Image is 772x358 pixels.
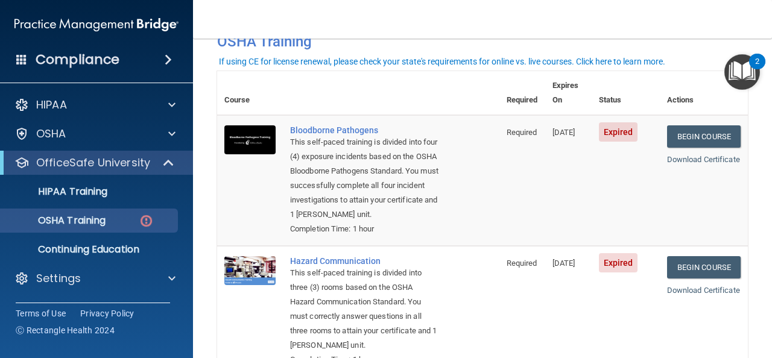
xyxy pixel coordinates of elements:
span: Required [507,128,537,137]
p: Continuing Education [8,243,172,256]
a: Hazard Communication [290,256,439,266]
button: Open Resource Center, 2 new notifications [724,54,760,90]
th: Expires On [545,71,592,115]
a: Settings [14,271,176,286]
p: OSHA [36,127,66,141]
h4: OSHA Training [217,33,748,50]
th: Course [217,71,283,115]
p: HIPAA [36,98,67,112]
p: OfficeSafe University [36,155,150,170]
img: danger-circle.6113f641.png [139,213,154,228]
div: Completion Time: 1 hour [290,222,439,236]
div: If using CE for license renewal, please check your state's requirements for online vs. live cours... [219,57,665,66]
div: 2 [755,61,759,77]
span: [DATE] [552,259,575,268]
th: Required [499,71,545,115]
p: HIPAA Training [8,186,107,198]
a: OSHA [14,127,176,141]
th: Actions [660,71,748,115]
a: Bloodborne Pathogens [290,125,439,135]
a: Terms of Use [16,307,66,319]
a: Begin Course [667,125,741,148]
h4: Compliance [36,51,119,68]
span: Required [507,259,537,268]
a: OfficeSafe University [14,155,175,170]
p: Settings [36,271,81,286]
a: HIPAA [14,98,176,112]
a: Begin Course [667,256,741,278]
p: OSHA Training [8,215,106,227]
button: If using CE for license renewal, please check your state's requirements for online vs. live cours... [217,55,667,68]
a: Download Certificate [667,155,740,164]
span: Expired [599,122,638,142]
span: Ⓒ Rectangle Health 2024 [16,324,115,336]
iframe: Drift Widget Chat Controller [563,272,758,321]
span: [DATE] [552,128,575,137]
img: PMB logo [14,13,179,37]
a: Privacy Policy [80,307,134,319]
div: This self-paced training is divided into four (4) exposure incidents based on the OSHA Bloodborne... [290,135,439,222]
div: This self-paced training is divided into three (3) rooms based on the OSHA Hazard Communication S... [290,266,439,353]
th: Status [592,71,660,115]
span: Expired [599,253,638,272]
